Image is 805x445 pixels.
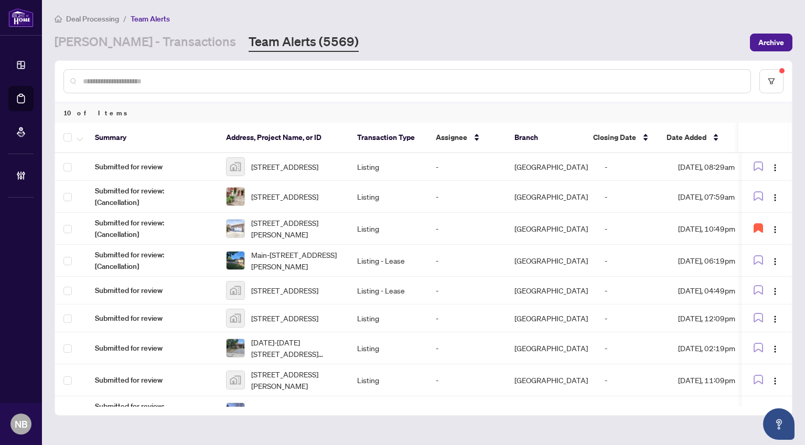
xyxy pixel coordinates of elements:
button: filter [759,69,783,93]
span: [STREET_ADDRESS][PERSON_NAME] [251,217,340,240]
td: - [427,396,506,428]
img: Logo [771,315,779,323]
td: - [427,153,506,181]
th: Branch [506,123,585,153]
td: [GEOGRAPHIC_DATA] [506,153,596,181]
td: [DATE], 10:49pm [670,213,764,245]
a: [PERSON_NAME] - Transactions [55,33,236,52]
td: [GEOGRAPHIC_DATA] [506,181,596,213]
button: Logo [767,310,783,327]
td: [GEOGRAPHIC_DATA] [506,364,596,396]
img: Logo [771,164,779,172]
img: thumbnail-img [227,309,244,327]
td: - [427,245,506,277]
td: - [427,213,506,245]
td: - [596,364,670,396]
button: Logo [767,340,783,356]
td: Listing - Lease [349,277,427,305]
td: [GEOGRAPHIC_DATA] [506,277,596,305]
td: [DATE], 02:19pm [670,332,764,364]
span: home [55,15,62,23]
img: thumbnail-img [227,188,244,205]
td: - [596,305,670,332]
span: Submitted for review [95,342,209,354]
img: thumbnail-img [227,158,244,176]
span: [STREET_ADDRESS] [251,406,318,418]
th: Date Added [658,123,753,153]
button: Open asap [763,408,795,440]
td: - [427,277,506,305]
th: Closing Date [585,123,658,153]
td: [DATE], 07:59am [670,181,764,213]
button: Logo [767,158,783,175]
button: Logo [767,220,783,237]
td: [GEOGRAPHIC_DATA] [506,305,596,332]
td: Listing [349,153,427,181]
td: - [596,181,670,213]
td: [GEOGRAPHIC_DATA] [506,396,596,428]
button: Archive [750,34,792,51]
span: Submitted for review [95,285,209,296]
span: Submitted for review [95,374,209,386]
td: Listing [349,305,427,332]
td: Listing [349,364,427,396]
img: logo [8,8,34,27]
button: Logo [767,372,783,388]
img: thumbnail-img [227,220,244,237]
td: Listing [349,213,427,245]
td: [DATE], 06:19pm [670,245,764,277]
span: Submitted for review [95,161,209,172]
img: thumbnail-img [227,339,244,357]
span: Archive [758,34,784,51]
img: Logo [771,225,779,234]
td: - [596,396,670,428]
td: [DATE], 12:09pm [670,305,764,332]
td: - [427,364,506,396]
img: thumbnail-img [227,403,244,421]
td: Listing [349,332,427,364]
button: Logo [767,252,783,269]
th: Transaction Type [349,123,427,153]
span: Assignee [436,132,467,143]
span: Date Added [667,132,706,143]
span: [STREET_ADDRESS][PERSON_NAME] [251,368,340,392]
div: 10 of Items [55,103,792,123]
td: - [596,277,670,305]
td: [GEOGRAPHIC_DATA] [506,213,596,245]
span: Team Alerts [131,14,170,24]
td: [GEOGRAPHIC_DATA] [506,245,596,277]
li: / [123,13,126,25]
td: - [427,181,506,213]
img: Logo [771,257,779,266]
td: - [427,305,506,332]
td: Listing [349,396,427,428]
span: Submitted for review: [Cancellation] [95,185,209,208]
td: [GEOGRAPHIC_DATA] [506,332,596,364]
button: Logo [767,188,783,205]
button: Logo [767,404,783,420]
span: [STREET_ADDRESS] [251,312,318,324]
td: [DATE], 08:29am [670,153,764,181]
span: Closing Date [593,132,636,143]
img: thumbnail-img [227,281,244,299]
td: - [427,332,506,364]
td: - [596,332,670,364]
img: thumbnail-img [227,252,244,269]
span: Deal Processing [66,14,119,24]
span: Submitted for review: [Cancellation] [95,249,209,272]
td: [DATE], 11:09pm [670,364,764,396]
span: Submitted for review [95,312,209,324]
th: Summary [87,123,218,153]
img: Logo [771,287,779,296]
span: [STREET_ADDRESS] [251,285,318,296]
th: Assignee [427,123,506,153]
img: Logo [771,377,779,385]
span: [DATE]-[DATE][STREET_ADDRESS][PERSON_NAME] [251,337,340,360]
span: [STREET_ADDRESS] [251,191,318,202]
td: [DATE], 04:49pm [670,277,764,305]
a: Team Alerts (5569) [249,33,359,52]
td: - [596,213,670,245]
td: [DATE], 03:59pm [670,396,764,428]
span: Submitted for review: [Cancellation] [95,217,209,240]
span: [STREET_ADDRESS] [251,161,318,172]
